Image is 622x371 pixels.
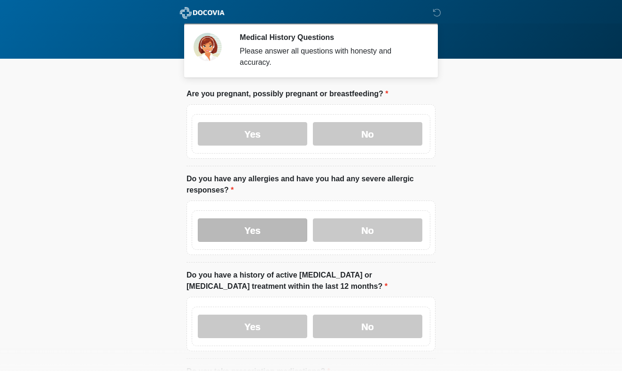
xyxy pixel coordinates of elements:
[198,315,307,338] label: Yes
[177,7,227,19] img: Evolve HRT & Wellness Logo
[313,315,422,338] label: No
[187,270,435,292] label: Do you have a history of active [MEDICAL_DATA] or [MEDICAL_DATA] treatment within the last 12 mon...
[240,33,421,42] h2: Medical History Questions
[240,46,421,68] div: Please answer all questions with honesty and accuracy.
[198,122,307,146] label: Yes
[187,173,435,196] label: Do you have any allergies and have you had any severe allergic responses?
[194,33,222,61] img: Agent Avatar
[313,218,422,242] label: No
[198,218,307,242] label: Yes
[313,122,422,146] label: No
[187,88,388,100] label: Are you pregnant, possibly pregnant or breastfeeding?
